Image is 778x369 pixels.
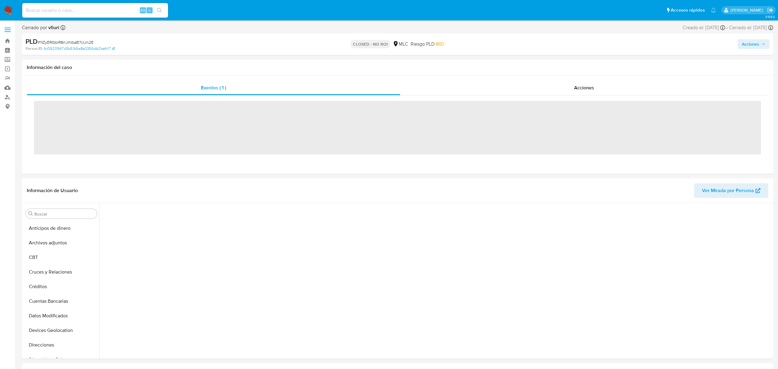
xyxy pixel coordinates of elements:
[34,211,95,217] input: Buscar
[23,221,99,236] button: Anticipos de dinero
[201,84,226,91] span: Eventos ( 1 )
[23,294,99,309] button: Cuentas Bancarias
[731,7,765,13] p: valentina.fiuri@mercadolibre.com
[43,46,115,51] a: 4c0920947d3b51b5a8a3356db2befc17
[22,6,168,14] input: Buscar usuario o caso...
[702,183,754,198] span: Ver Mirada por Persona
[23,265,99,279] button: Cruces y Relaciones
[140,7,145,13] span: Alt
[26,36,38,46] b: PLD
[23,236,99,250] button: Archivos adjuntos
[436,40,444,47] span: MID
[27,188,78,194] h1: Información de Usuario
[27,64,768,71] h1: Información del caso
[23,338,99,352] button: Direcciones
[393,41,408,47] div: MLC
[683,24,725,31] div: Creado el: [DATE]
[742,39,759,49] span: Acciones
[574,84,594,91] span: Acciones
[711,8,716,13] a: Notificaciones
[694,183,768,198] button: Ver Mirada por Persona
[149,7,150,13] span: s
[767,7,773,13] a: Salir
[729,24,773,31] div: Cerrado el: [DATE]
[23,279,99,294] button: Créditos
[38,39,94,45] span: # 11ZyERGbiR8nJiNbaB7cUn2E
[411,41,444,47] span: Riesgo PLD:
[22,24,59,31] span: Cerrado por
[671,7,705,13] span: Accesos rápidos
[23,352,99,367] button: Dispositivos Point
[28,211,33,216] button: Buscar
[23,250,99,265] button: CBT
[34,101,761,154] span: ‌
[350,40,390,48] p: CLOSED - NO ROI
[23,323,99,338] button: Devices Geolocation
[726,24,728,31] span: -
[23,309,99,323] button: Datos Modificados
[738,39,769,49] button: Acciones
[153,6,166,15] button: search-icon
[26,46,42,51] b: Person ID
[47,24,59,31] b: vfiuri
